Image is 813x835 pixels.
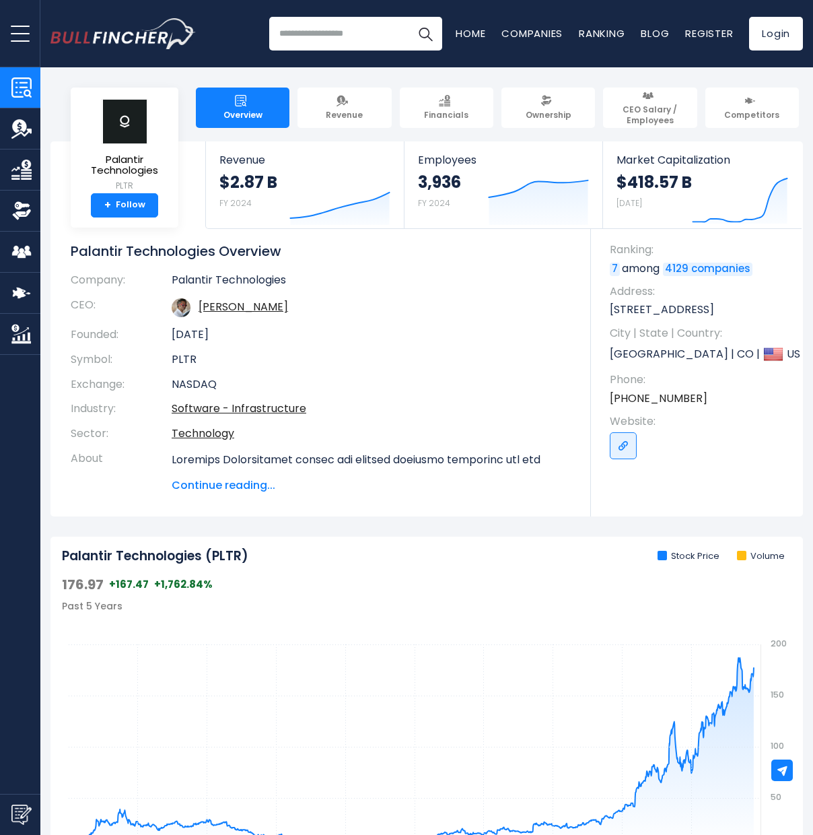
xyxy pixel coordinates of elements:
span: Overview [223,110,262,121]
span: Ownership [526,110,571,121]
span: Revenue [219,154,390,166]
a: [PHONE_NUMBER] [610,391,707,406]
a: Financials [400,88,493,128]
a: Register [685,26,733,40]
a: Palantir Technologies PLTR [81,98,168,193]
button: Search [409,17,442,51]
span: CEO Salary / Employees [609,104,691,125]
small: FY 2024 [418,197,450,209]
img: Bullfincher logo [50,18,196,49]
span: 176.97 [62,576,104,593]
p: among [610,261,789,276]
small: FY 2024 [219,197,252,209]
text: 50 [771,791,781,803]
a: Blog [641,26,669,40]
a: Market Capitalization $418.57 B [DATE] [603,141,802,228]
td: PLTR [172,347,571,372]
li: Volume [737,551,785,562]
span: Ranking: [610,242,789,257]
a: +Follow [91,193,158,218]
span: Phone: [610,372,789,387]
a: 4129 companies [663,263,752,276]
th: Exchange: [71,372,172,397]
a: Go to link [610,432,637,459]
small: [DATE] [616,197,642,209]
h2: Palantir Technologies (PLTR) [62,548,248,565]
span: Website: [610,414,789,429]
th: Symbol: [71,347,172,372]
td: Palantir Technologies [172,273,571,293]
strong: $2.87 B [219,172,277,193]
span: Market Capitalization [616,154,788,166]
h1: Palantir Technologies Overview [71,242,571,260]
a: Login [749,17,803,51]
img: Ownership [11,201,32,221]
td: [DATE] [172,323,571,347]
a: 7 [610,263,620,276]
th: Founded: [71,323,172,347]
a: Home [456,26,485,40]
a: Competitors [705,88,799,128]
a: Employees 3,936 FY 2024 [404,141,602,228]
a: Revenue [297,88,391,128]
text: 200 [771,638,787,649]
p: [STREET_ADDRESS] [610,302,789,317]
span: +167.47 [109,578,149,591]
a: Software - Infrastructure [172,401,306,416]
a: Ownership [501,88,595,128]
span: Past 5 Years [62,599,122,613]
a: Overview [196,88,289,128]
span: Competitors [724,110,779,121]
a: Companies [501,26,563,40]
a: Go to homepage [50,18,195,49]
li: Stock Price [658,551,719,562]
small: PLTR [81,180,168,192]
text: 100 [771,740,784,751]
th: Company: [71,273,172,293]
a: Ranking [579,26,625,40]
span: Palantir Technologies [81,154,168,176]
th: Industry: [71,397,172,422]
th: CEO: [71,293,172,323]
span: City | State | Country: [610,326,789,341]
a: ceo [199,299,288,314]
strong: + [104,199,111,211]
th: About [71,446,172,494]
span: Address: [610,284,789,299]
span: +1,762.84% [154,578,213,591]
span: Financials [424,110,468,121]
td: NASDAQ [172,372,571,397]
p: [GEOGRAPHIC_DATA] | CO | US [610,344,789,364]
a: Technology [172,426,234,441]
span: Employees [418,154,589,166]
p: Loremips Dolorsitamet consec adi elitsed doeiusmo temporinc utl etd magnaaliquae adminimve qu nos... [172,452,571,791]
text: 150 [771,689,784,700]
a: CEO Salary / Employees [603,88,697,128]
span: Revenue [326,110,363,121]
strong: $418.57 B [616,172,692,193]
strong: 3,936 [418,172,461,193]
th: Sector: [71,422,172,446]
span: Continue reading... [172,477,571,494]
img: alexander-karp.jpg [172,298,190,317]
a: Revenue $2.87 B FY 2024 [206,141,404,228]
